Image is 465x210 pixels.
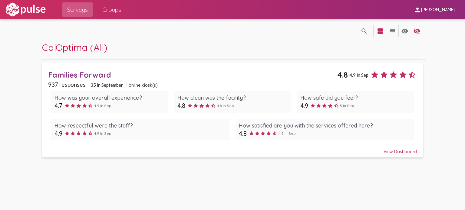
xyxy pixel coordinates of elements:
button: [PERSON_NAME] [409,4,460,15]
span: Groups [102,4,121,15]
mat-icon: language [389,27,396,35]
button: language [386,25,398,37]
span: 5 in Sep [340,103,354,108]
mat-icon: language [377,27,384,35]
span: 4.9 in Sep [349,72,368,78]
button: language [399,25,411,37]
span: 4.9 [54,130,62,137]
img: white-logo.svg [5,2,47,17]
span: 4.9 in Sep [94,103,111,108]
mat-icon: language [413,27,420,35]
a: Families Forward4.84.9 in Sep937 responses35 in September1 online kiosk(s)How was your overall ex... [42,63,423,157]
a: Groups [97,2,126,17]
div: How satisfied are you with the services offered here? [239,122,411,129]
span: 4.9 [300,102,308,109]
span: 937 responses [48,81,86,88]
div: View Dashboard [48,144,417,154]
span: 1 online kiosk(s) [126,82,158,88]
span: [PERSON_NAME] [421,7,455,13]
span: 4.8 [337,70,348,79]
span: 4.8 [239,130,247,137]
mat-icon: language [361,27,368,35]
span: 4.9 in Sep [279,131,296,136]
div: How clean was the facility? [177,94,288,101]
button: language [374,25,386,37]
mat-icon: person [414,6,421,14]
button: language [358,25,370,37]
div: Families Forward [48,70,337,79]
button: language [411,25,423,37]
div: How was your overall experience? [54,94,165,101]
span: 35 in September [91,82,123,88]
span: 4.8 [177,102,185,109]
span: Surveys [67,4,88,15]
div: How safe did you feel? [300,94,411,101]
a: Surveys [62,2,93,17]
span: 4.8 in Sep [217,103,234,108]
span: 4.9 in Sep [94,131,111,136]
span: 4.7 [54,102,62,109]
div: How respectful were the staff? [54,122,226,129]
mat-icon: language [401,27,408,35]
span: CalOptima (All) [42,41,107,53]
